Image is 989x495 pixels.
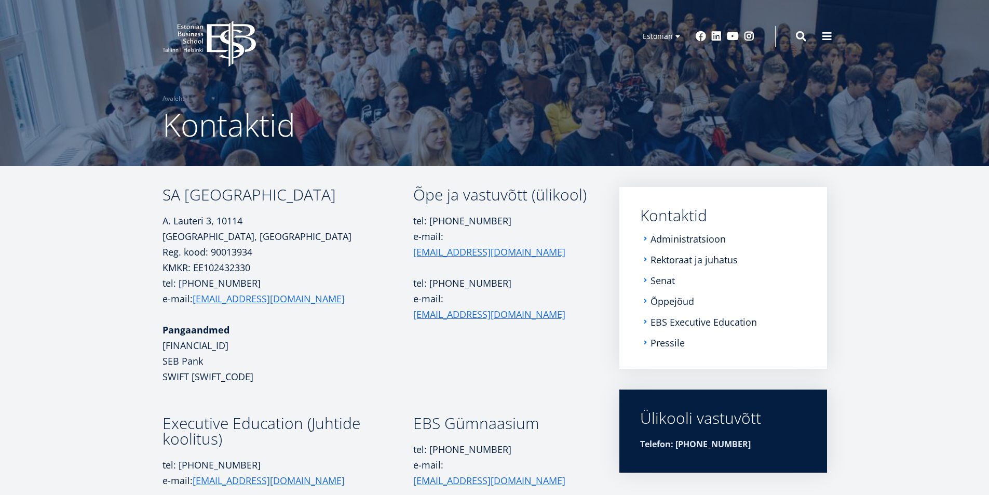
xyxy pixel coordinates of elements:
[640,410,806,426] div: Ülikooli vastuvõtt
[727,31,739,42] a: Youtube
[162,260,413,275] p: KMKR: EE102432330
[162,322,413,384] p: [FINANCIAL_ID] SEB Pank SWIFT [SWIFT_CODE]
[413,275,589,291] p: tel: [PHONE_NUMBER]
[711,31,722,42] a: Linkedin
[413,213,589,260] p: tel: [PHONE_NUMBER] e-mail:
[193,473,345,488] a: [EMAIL_ADDRESS][DOMAIN_NAME]
[413,291,589,322] p: e-mail:
[162,93,184,104] a: Avaleht
[413,473,565,488] a: [EMAIL_ADDRESS][DOMAIN_NAME]
[413,306,565,322] a: [EMAIL_ADDRESS][DOMAIN_NAME]
[640,208,806,223] a: Kontaktid
[162,324,229,336] strong: Pangaandmed
[640,438,751,450] strong: Telefon: [PHONE_NUMBER]
[651,296,694,306] a: Õppejõud
[162,457,413,488] p: tel: [PHONE_NUMBER] e-mail:
[162,213,413,260] p: A. Lauteri 3, 10114 [GEOGRAPHIC_DATA], [GEOGRAPHIC_DATA] Reg. kood: 90013934
[413,244,565,260] a: [EMAIL_ADDRESS][DOMAIN_NAME]
[413,187,589,203] h3: Õpe ja vastuvõtt (ülikool)
[651,275,675,286] a: Senat
[413,416,589,431] h3: EBS Gümnaasium
[413,442,589,488] p: tel: [PHONE_NUMBER] e-mail:
[162,187,413,203] h3: SA [GEOGRAPHIC_DATA]
[193,291,345,306] a: [EMAIL_ADDRESS][DOMAIN_NAME]
[744,31,754,42] a: Instagram
[162,275,413,306] p: tel: [PHONE_NUMBER] e-mail:
[696,31,706,42] a: Facebook
[162,103,295,146] span: Kontaktid
[162,416,413,447] h3: Executive Education (Juhtide koolitus)
[651,317,757,327] a: EBS Executive Education
[651,338,685,348] a: Pressile
[651,255,738,265] a: Rektoraat ja juhatus
[651,234,726,244] a: Administratsioon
